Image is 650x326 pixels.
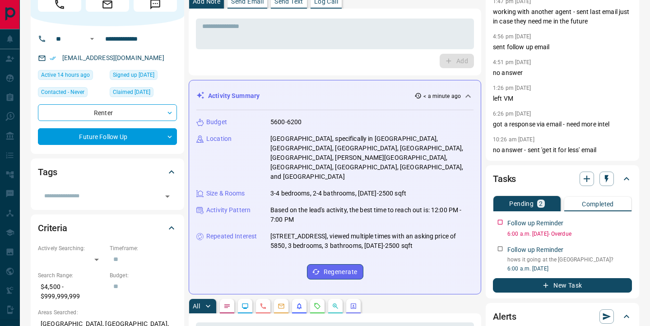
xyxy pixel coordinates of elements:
[493,33,531,40] p: 4:56 pm [DATE]
[493,136,534,143] p: 10:26 am [DATE]
[223,303,231,310] svg: Notes
[296,303,303,310] svg: Listing Alerts
[208,91,260,101] p: Activity Summary
[241,303,249,310] svg: Lead Browsing Activity
[314,303,321,310] svg: Requests
[270,134,474,182] p: [GEOGRAPHIC_DATA], specifically in [GEOGRAPHIC_DATA], [GEOGRAPHIC_DATA], [GEOGRAPHIC_DATA], [GEOG...
[110,244,177,252] p: Timeframe:
[196,88,474,104] div: Activity Summary< a minute ago
[509,200,534,207] p: Pending
[206,189,245,198] p: Size & Rooms
[206,117,227,127] p: Budget
[193,303,200,309] p: All
[278,303,285,310] svg: Emails
[38,104,177,121] div: Renter
[110,87,177,100] div: Wed Dec 11 2024
[270,117,302,127] p: 5600-6200
[38,244,105,252] p: Actively Searching:
[507,245,563,255] p: Follow up Reminder
[206,232,257,241] p: Repeated Interest
[113,88,150,97] span: Claimed [DATE]
[423,92,461,100] p: < a minute ago
[260,303,267,310] svg: Calls
[539,200,543,207] p: 2
[493,94,632,103] p: left VM
[332,303,339,310] svg: Opportunities
[493,145,632,155] p: no answer - sent 'get it for less' email
[493,59,531,65] p: 4:51 pm [DATE]
[38,221,67,235] h2: Criteria
[50,55,56,61] svg: Email Verified
[507,256,632,264] p: hows it going at the [GEOGRAPHIC_DATA]?
[87,33,97,44] button: Open
[38,128,177,145] div: Future Follow Up
[206,205,251,215] p: Activity Pattern
[582,201,614,207] p: Completed
[507,265,632,273] p: 6:00 a.m. [DATE]
[110,70,177,83] div: Wed Dec 11 2024
[493,309,516,324] h2: Alerts
[161,190,174,203] button: Open
[38,161,177,183] div: Tags
[38,308,177,317] p: Areas Searched:
[41,70,90,79] span: Active 14 hours ago
[38,165,57,179] h2: Tags
[62,54,164,61] a: [EMAIL_ADDRESS][DOMAIN_NAME]
[507,230,632,238] p: 6:00 a.m. [DATE] - Overdue
[41,88,84,97] span: Contacted - Never
[493,172,516,186] h2: Tasks
[493,120,632,129] p: got a response via email - need more intel
[350,303,357,310] svg: Agent Actions
[270,189,406,198] p: 3-4 bedrooms, 2-4 bathrooms, [DATE]-2500 sqft
[493,68,632,78] p: no answer
[507,219,563,228] p: Follow up Reminder
[113,70,154,79] span: Signed up [DATE]
[307,264,363,279] button: Regenerate
[493,85,531,91] p: 1:26 pm [DATE]
[493,111,531,117] p: 6:26 pm [DATE]
[493,7,632,26] p: working with another agent - sent last email just in case they need me in the future
[493,42,632,52] p: sent follow up email
[38,279,105,304] p: $4,500 - $999,999,999
[270,232,474,251] p: [STREET_ADDRESS], viewed multiple times with an asking price of 5850, 3 bedrooms, 3 bathrooms, [D...
[38,217,177,239] div: Criteria
[270,205,474,224] p: Based on the lead's activity, the best time to reach out is: 12:00 PM - 7:00 PM
[38,271,105,279] p: Search Range:
[493,168,632,190] div: Tasks
[38,70,105,83] div: Tue Aug 12 2025
[493,278,632,293] button: New Task
[110,271,177,279] p: Budget:
[206,134,232,144] p: Location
